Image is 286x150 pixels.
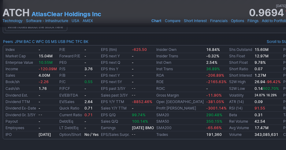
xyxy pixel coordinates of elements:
[247,18,258,23] span: Filings
[4,85,37,92] td: Cash/sh
[155,60,205,66] td: Inst Own
[101,132,129,137] a: EPS/Sales Surpr.
[132,54,134,58] b: -
[229,60,248,65] a: Short Float
[165,18,180,23] span: Compare
[132,79,134,84] b: -
[84,54,86,58] b: -
[155,118,205,125] td: SMA50
[100,60,131,66] td: EPS next Q
[23,18,25,24] span: •
[58,60,83,66] td: PEG
[58,53,83,60] td: Forward P/E
[206,99,224,104] span: -381.05%
[58,39,65,45] a: USB
[206,132,222,137] b: 191,360
[39,86,47,91] b: 1.76
[39,119,40,124] b: -
[259,18,261,24] span: •
[58,66,83,72] td: P/S
[75,39,83,45] a: TFC
[206,54,219,58] b: -0.32%
[39,47,40,52] b: -
[3,39,13,44] a: Peers
[84,93,86,98] b: -
[4,60,37,66] td: Enterprise Value
[100,99,131,105] td: EPS Y/Y TTM
[39,54,53,58] b: 15.04M
[254,47,269,52] b: 15.60M
[58,92,83,99] td: EV/EBITDA
[132,133,135,136] small: - -
[155,112,205,118] td: SMA20
[228,53,253,60] td: Shs Float
[84,125,86,130] b: -
[206,47,220,52] b: 16.84%
[228,47,253,53] td: Shs Outstand
[132,47,147,52] span: -625.50
[84,86,86,91] b: -
[132,125,154,130] a: [DATE] BMO
[155,85,205,92] td: ROIC
[39,79,49,84] span: -2.26
[32,39,35,45] a: C
[69,18,71,24] span: •
[100,105,131,112] td: Sales Y/Y TTM
[100,92,131,99] td: Sales past 3/5Y
[132,60,134,65] b: -
[206,67,220,71] span: 36.89%
[228,131,253,138] td: Volume
[206,86,208,91] b: -
[132,67,134,71] b: -
[39,113,42,117] small: - -
[228,105,253,112] td: RSI (14)
[162,18,164,24] span: •
[39,125,40,130] b: -
[155,66,205,72] td: Inst Trans
[4,92,37,99] td: Dividend Est.
[4,53,37,60] td: Market Cap
[181,18,183,24] span: •
[263,86,279,91] span: 602.70%
[84,67,93,71] b: 3.76
[100,79,131,85] td: EPS next 5Y
[84,132,98,137] b: No / Yes
[39,106,40,110] b: -
[155,92,205,99] td: Gross Margin
[36,39,44,45] a: WFC
[254,60,266,65] a: 9.78%
[58,125,83,131] td: LT Debt/Eq
[254,67,263,71] b: 0.07
[26,18,68,24] a: Software - Infrastructure
[155,131,205,138] td: Trades
[39,73,50,78] b: 4.00M
[2,140,212,143] img: nic2x2.gif
[155,53,205,60] td: Insider Trans
[254,73,266,78] b: 1.27M
[24,39,31,45] a: BAC
[254,113,263,117] b: 0.31
[100,53,131,60] td: EPS next Y
[184,18,207,24] a: Short Interest
[132,106,134,110] b: -
[155,105,205,112] td: Profit [PERSON_NAME]
[4,79,37,85] td: Book/sh
[39,93,40,98] b: -
[39,67,57,71] span: -120.09M
[207,18,210,24] span: •
[58,47,83,53] td: P/E
[132,87,135,90] small: - -
[206,73,224,78] span: -206.89%
[229,67,248,71] a: Short Ratio
[51,39,57,45] a: MS
[58,105,83,112] td: Quick Ratio
[254,106,265,110] span: 91.55
[100,47,131,53] td: EPS (ttm)
[206,125,222,130] span: -65.66%
[228,92,253,99] td: Volatility
[45,39,50,45] a: GS
[101,125,116,130] a: Earnings
[132,99,152,104] span: -8852.46%
[155,72,205,79] td: ROA
[228,18,230,24] span: •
